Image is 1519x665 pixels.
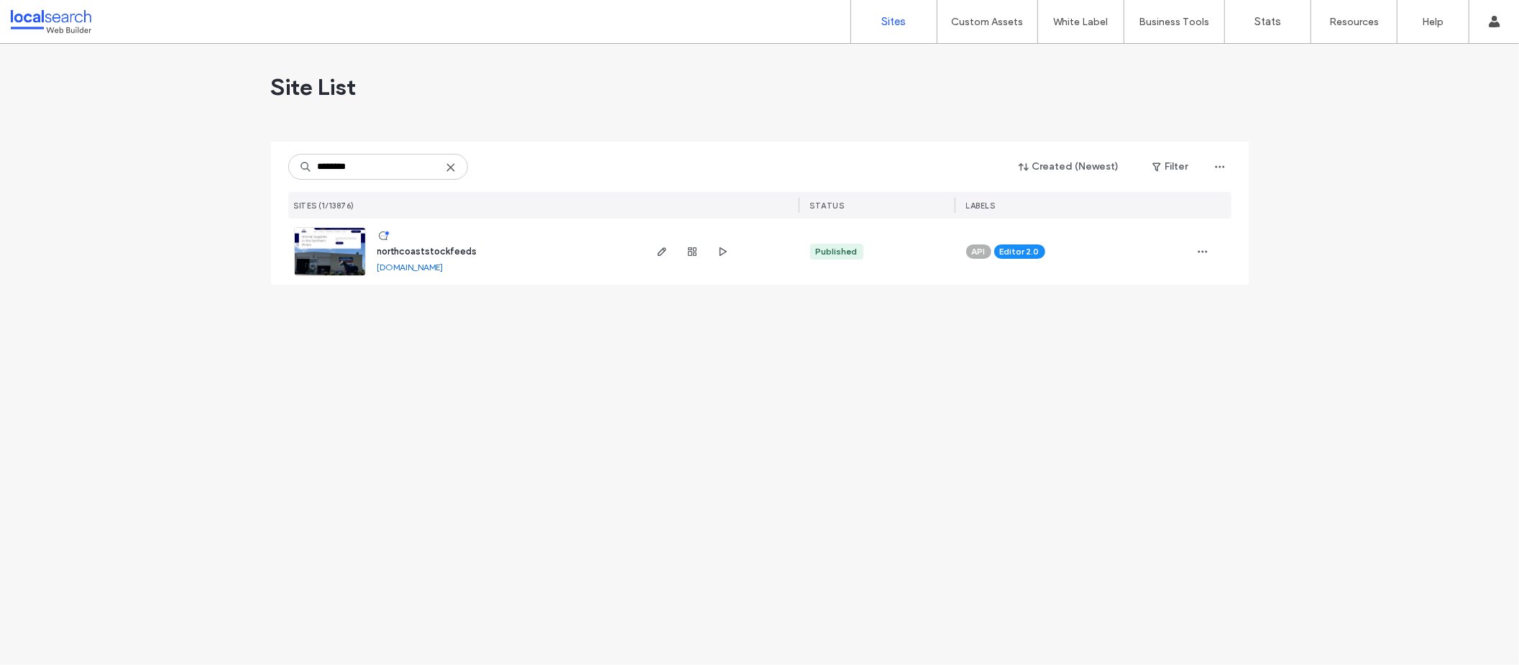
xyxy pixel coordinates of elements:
span: Site List [271,73,357,101]
label: Custom Assets [952,16,1024,28]
button: Filter [1138,155,1203,178]
a: [DOMAIN_NAME] [377,262,444,272]
span: LABELS [966,201,996,211]
span: STATUS [810,201,845,211]
span: Help [32,10,62,23]
label: Stats [1254,15,1281,28]
label: Sites [882,15,907,28]
button: Created (Newest) [1006,155,1132,178]
label: Business Tools [1139,16,1210,28]
label: Help [1423,16,1444,28]
a: northcoaststockfeeds [377,246,477,257]
span: SITES (1/13876) [294,201,355,211]
label: White Label [1054,16,1109,28]
label: Resources [1329,16,1379,28]
span: Editor 2.0 [1000,245,1040,258]
div: Published [816,245,858,258]
span: API [972,245,986,258]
